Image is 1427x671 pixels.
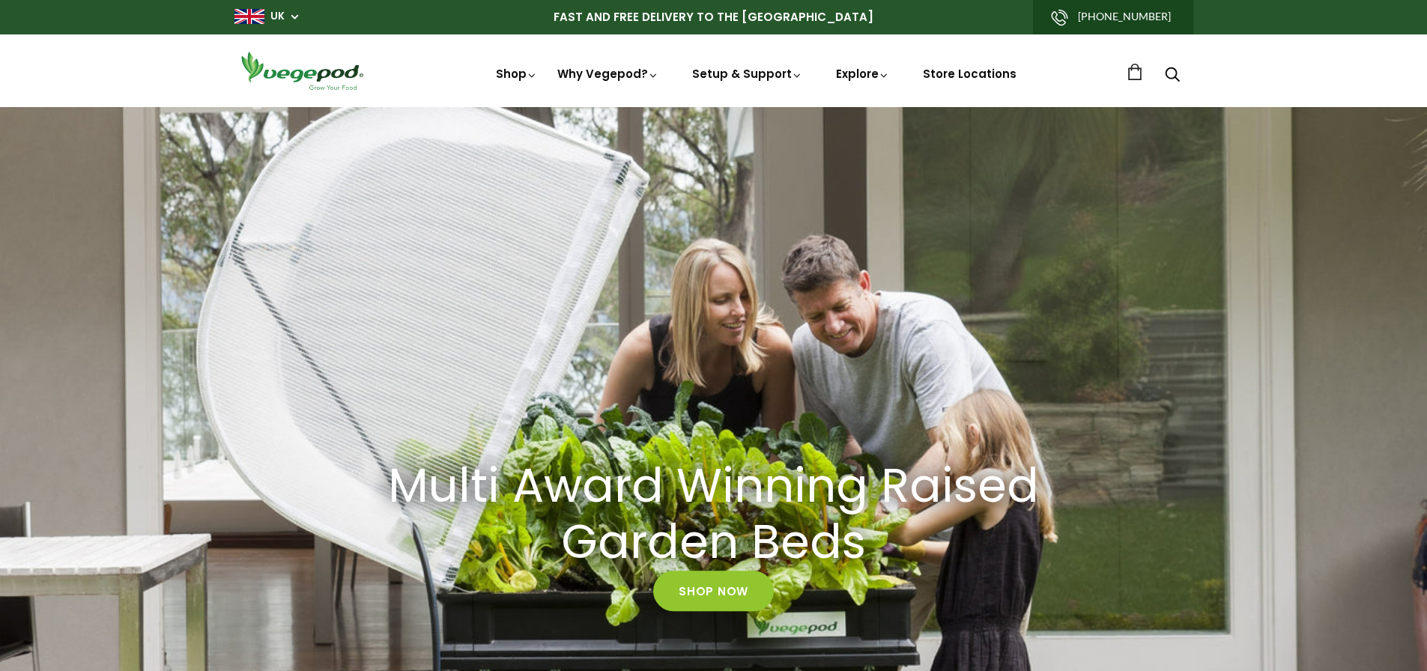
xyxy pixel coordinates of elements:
a: Why Vegepod? [557,66,659,82]
a: Search [1165,68,1180,84]
a: Shop [496,66,538,82]
a: UK [270,9,285,24]
a: Multi Award Winning Raised Garden Beds [358,459,1070,571]
h2: Multi Award Winning Raised Garden Beds [377,459,1051,571]
a: Explore [836,66,890,82]
img: gb_large.png [234,9,264,24]
a: Store Locations [923,66,1017,82]
img: Vegepod [234,49,369,92]
a: Setup & Support [692,66,803,82]
a: Shop Now [653,571,774,611]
